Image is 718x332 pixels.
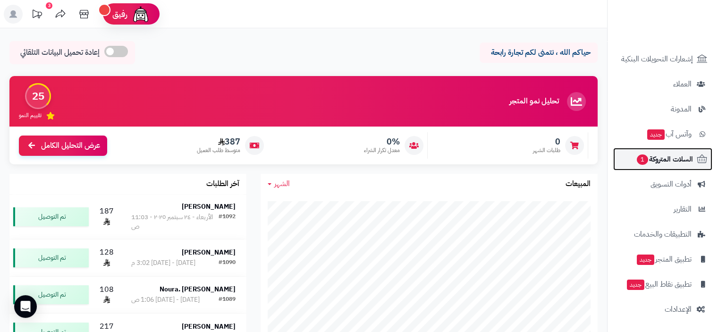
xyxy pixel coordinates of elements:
[646,128,692,141] span: وآتس آب
[613,148,712,170] a: السلات المتروكة1
[46,2,52,9] div: 3
[364,146,400,154] span: معدل تكرار الشراء
[671,102,692,116] span: المدونة
[613,48,712,70] a: إشعارات التحويلات البنكية
[636,253,692,266] span: تطبيق المتجر
[613,73,712,95] a: العملاء
[274,178,290,189] span: الشهر
[665,303,692,316] span: الإعدادات
[219,213,236,231] div: #1092
[19,111,42,119] span: تقييم النمو
[268,179,290,189] a: الشهر
[219,295,236,305] div: #1089
[19,136,107,156] a: عرض التحليل الكامل
[182,202,236,212] strong: [PERSON_NAME]
[41,140,100,151] span: عرض التحليل الكامل
[13,207,89,226] div: تم التوصيل
[627,280,644,290] span: جديد
[637,154,648,165] span: 1
[131,295,200,305] div: [DATE] - [DATE] 1:06 ص
[13,285,89,304] div: تم التوصيل
[197,146,240,154] span: متوسط طلب العميل
[93,195,120,239] td: 187
[613,223,712,246] a: التطبيقات والخدمات
[566,180,591,188] h3: المبيعات
[206,180,239,188] h3: آخر الطلبات
[131,213,219,231] div: الأربعاء - ٢٤ سبتمبر ٢٠٢٥ - 11:03 ص
[93,277,120,314] td: 108
[626,278,692,291] span: تطبيق نقاط البيع
[613,248,712,271] a: تطبيق المتجرجديد
[364,136,400,147] span: 0%
[197,136,240,147] span: 387
[634,228,692,241] span: التطبيقات والخدمات
[613,98,712,120] a: المدونة
[131,258,195,268] div: [DATE] - [DATE] 3:02 م
[487,47,591,58] p: حياكم الله ، نتمنى لكم تجارة رابحة
[647,129,665,140] span: جديد
[621,52,693,66] span: إشعارات التحويلات البنكية
[182,322,236,332] strong: [PERSON_NAME]
[613,173,712,196] a: أدوات التسويق
[509,97,559,106] h3: تحليل نمو المتجر
[650,178,692,191] span: أدوات التسويق
[13,248,89,267] div: تم التوصيل
[674,203,692,216] span: التقارير
[673,77,692,91] span: العملاء
[112,9,127,20] span: رفيق
[20,47,100,58] span: إعادة تحميل البيانات التلقائي
[636,153,693,166] span: السلات المتروكة
[637,255,654,265] span: جديد
[93,239,120,276] td: 128
[613,298,712,321] a: الإعدادات
[182,247,236,257] strong: [PERSON_NAME]
[654,25,709,45] img: logo-2.png
[25,5,49,26] a: تحديثات المنصة
[160,284,236,294] strong: Noura. [PERSON_NAME]
[533,146,560,154] span: طلبات الشهر
[613,273,712,296] a: تطبيق نقاط البيعجديد
[533,136,560,147] span: 0
[613,123,712,145] a: وآتس آبجديد
[219,258,236,268] div: #1090
[14,295,37,318] div: Open Intercom Messenger
[613,198,712,221] a: التقارير
[131,5,150,24] img: ai-face.png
